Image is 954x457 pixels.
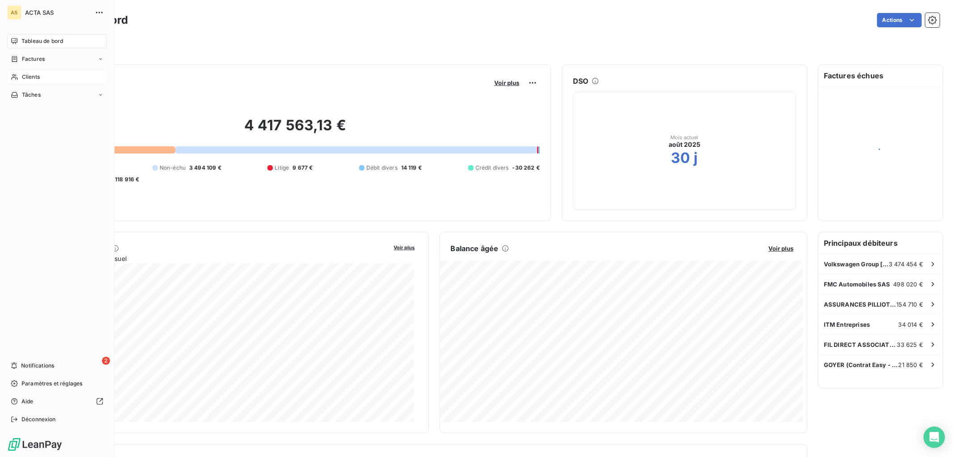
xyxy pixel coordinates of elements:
h6: DSO [573,76,588,86]
span: ACTA SAS [25,9,89,16]
span: GOYER (Contrat Easy - Thérorème) [824,361,899,368]
span: Déconnexion [21,415,56,423]
span: 34 014 € [899,321,923,328]
span: Factures [22,55,45,63]
span: 3 474 454 € [889,261,923,268]
h2: 4 417 563,13 € [51,116,540,143]
span: Voir plus [394,244,415,251]
span: Non-échu [160,164,186,172]
span: 2 [102,357,110,365]
span: FIL DIRECT ASSOCIATION [824,341,897,348]
a: Tâches [7,88,107,102]
span: ASSURANCES PILLIOT - Contrat Easy Fleet [824,301,897,308]
span: Volkswagen Group [GEOGRAPHIC_DATA] [824,261,889,268]
a: Aide [7,394,107,409]
span: août 2025 [669,140,700,149]
span: Crédit divers [475,164,509,172]
span: 14 119 € [401,164,422,172]
span: Mois actuel [670,135,699,140]
span: Clients [22,73,40,81]
button: Voir plus [492,79,522,87]
img: Logo LeanPay [7,437,63,452]
span: Débit divers [366,164,398,172]
div: AS [7,5,21,20]
span: 498 020 € [894,281,923,288]
span: Voir plus [494,79,519,86]
button: Voir plus [766,244,796,252]
h6: Factures échues [818,65,943,86]
span: 154 710 € [897,301,923,308]
a: Clients [7,70,107,84]
a: Paramètres et réglages [7,376,107,391]
span: Tableau de bord [21,37,63,45]
span: 3 494 109 € [189,164,221,172]
span: Paramètres et réglages [21,380,82,388]
button: Voir plus [391,243,418,251]
span: Aide [21,397,34,406]
div: Open Intercom Messenger [924,427,945,448]
span: 21 850 € [899,361,923,368]
span: Notifications [21,362,54,370]
span: -30 262 € [513,164,540,172]
span: -118 916 € [112,175,140,184]
span: FMC Automobiles SAS [824,281,890,288]
h6: Balance âgée [451,243,499,254]
span: 9 677 € [293,164,313,172]
span: Voir plus [768,245,793,252]
span: 33 625 € [897,341,923,348]
span: Chiffre d'affaires mensuel [51,254,388,263]
span: ITM Entreprises [824,321,870,328]
a: Tableau de bord [7,34,107,48]
span: Litige [275,164,289,172]
button: Actions [877,13,922,27]
h6: Principaux débiteurs [818,232,943,254]
h2: j [694,149,698,167]
span: Tâches [22,91,41,99]
a: Factures [7,52,107,66]
h2: 30 [671,149,690,167]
